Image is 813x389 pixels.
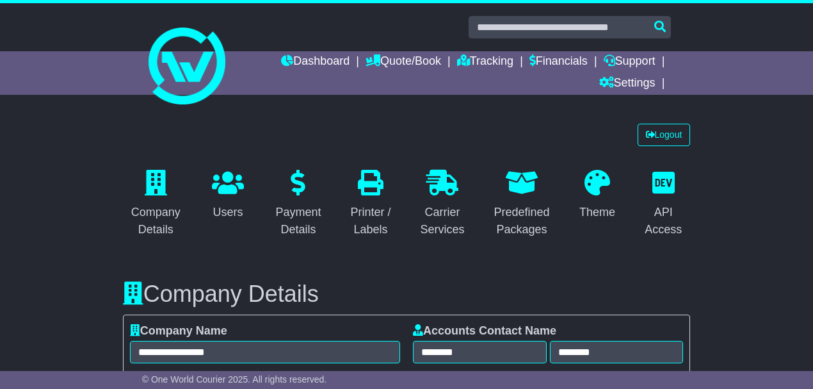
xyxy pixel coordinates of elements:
div: Payment Details [275,204,321,238]
a: Company Details [123,165,189,243]
a: Predefined Packages [486,165,558,243]
a: Quote/Book [366,51,441,73]
div: Carrier Services [421,204,465,238]
label: Company Name [130,324,227,338]
a: Payment Details [267,165,329,243]
a: Tracking [457,51,513,73]
a: Users [204,165,252,226]
div: Theme [579,204,615,221]
a: Logout [638,124,691,146]
a: Support [604,51,656,73]
div: Printer / Labels [350,204,390,238]
a: Settings [599,73,656,95]
a: Carrier Services [412,165,473,243]
a: API Access [636,165,690,243]
span: © One World Courier 2025. All rights reserved. [142,374,327,385]
h3: Company Details [123,281,691,307]
div: Predefined Packages [494,204,550,238]
a: Theme [571,165,624,226]
div: API Access [645,204,682,238]
a: Printer / Labels [342,165,399,243]
div: Company Details [131,204,181,238]
div: Users [212,204,244,221]
a: Dashboard [281,51,350,73]
a: Financials [529,51,588,73]
label: Accounts Contact Name [413,324,556,338]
